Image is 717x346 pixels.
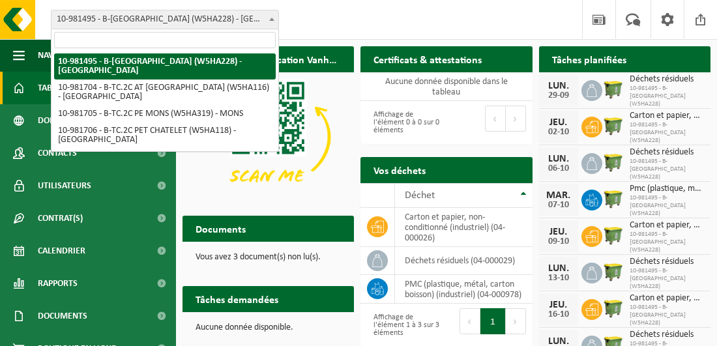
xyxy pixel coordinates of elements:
[506,106,526,132] button: Next
[38,137,77,169] span: Contacts
[405,190,435,201] span: Déchet
[630,304,704,327] span: 10-981495 - B-[GEOGRAPHIC_DATA] (W5HA228)
[51,10,279,29] span: 10-981495 - B-ST GARE MARCHIENNE AU PONT (W5HA228) - MARCHIENNE-AU-PONT
[196,253,341,262] p: Vous avez 3 document(s) non lu(s).
[367,104,440,141] div: Affichage de l'élément 0 à 0 sur 0 éléments
[38,104,138,137] span: Données de l'entrepr...
[630,147,704,158] span: Déchets résiduels
[183,286,291,311] h2: Tâches demandées
[54,53,276,79] li: 10-981495 - B-[GEOGRAPHIC_DATA] (W5HA228) - [GEOGRAPHIC_DATA]
[602,151,624,173] img: WB-1100-HPE-GN-51
[395,208,532,247] td: carton et papier, non-conditionné (industriel) (04-000026)
[546,310,572,319] div: 16-10
[546,274,572,283] div: 13-10
[630,220,704,231] span: Carton et papier, non-conditionné (industriel)
[480,308,506,334] button: 1
[602,188,624,210] img: WB-1100-HPE-GN-51
[630,267,704,291] span: 10-981495 - B-[GEOGRAPHIC_DATA] (W5HA228)
[602,261,624,283] img: WB-1100-HPE-GN-51
[546,81,572,91] div: LUN.
[360,46,495,72] h2: Certificats & attestations
[38,169,91,202] span: Utilisateurs
[54,106,276,123] li: 10-981705 - B-TC.2C PE MONS (W5HA319) - MONS
[38,72,108,104] span: Tableau de bord
[546,154,572,164] div: LUN.
[546,300,572,310] div: JEU.
[38,202,83,235] span: Contrat(s)
[54,123,276,149] li: 10-981706 - B-TC.2C PET CHATELET (W5HA118) - [GEOGRAPHIC_DATA]
[183,216,259,241] h2: Documents
[546,227,572,237] div: JEU.
[630,194,704,218] span: 10-981495 - B-[GEOGRAPHIC_DATA] (W5HA228)
[539,46,639,72] h2: Tâches planifiées
[630,231,704,254] span: 10-981495 - B-[GEOGRAPHIC_DATA] (W5HA228)
[360,157,439,182] h2: Vos déchets
[546,190,572,201] div: MAR.
[506,308,526,334] button: Next
[602,224,624,246] img: WB-1100-HPE-GN-51
[546,164,572,173] div: 06-10
[546,128,572,137] div: 02-10
[367,307,440,343] div: Affichage de l'élément 1 à 3 sur 3 éléments
[38,267,78,300] span: Rapports
[395,247,532,275] td: déchets résiduels (04-000029)
[54,79,276,106] li: 10-981704 - B-TC.2C AT [GEOGRAPHIC_DATA] (W5HA116) - [GEOGRAPHIC_DATA]
[630,74,704,85] span: Déchets résiduels
[630,121,704,145] span: 10-981495 - B-[GEOGRAPHIC_DATA] (W5HA228)
[630,111,704,121] span: Carton et papier, non-conditionné (industriel)
[602,297,624,319] img: WB-1100-HPE-GN-51
[630,257,704,267] span: Déchets résiduels
[360,72,532,101] td: Aucune donnée disponible dans le tableau
[546,117,572,128] div: JEU.
[546,201,572,210] div: 07-10
[630,85,704,108] span: 10-981495 - B-[GEOGRAPHIC_DATA] (W5HA228)
[196,323,341,332] p: Aucune donnée disponible.
[546,263,572,274] div: LUN.
[395,275,532,304] td: PMC (plastique, métal, carton boisson) (industriel) (04-000978)
[602,78,624,100] img: WB-1100-HPE-GN-51
[51,10,278,29] span: 10-981495 - B-ST GARE MARCHIENNE AU PONT (W5HA228) - MARCHIENNE-AU-PONT
[38,235,85,267] span: Calendrier
[485,106,506,132] button: Previous
[602,115,624,137] img: WB-1100-HPE-GN-51
[38,39,85,72] span: Navigation
[630,158,704,181] span: 10-981495 - B-[GEOGRAPHIC_DATA] (W5HA228)
[38,300,87,332] span: Documents
[630,184,704,194] span: Pmc (plastique, métal, carton boisson) (industriel)
[546,237,572,246] div: 09-10
[546,91,572,100] div: 29-09
[460,308,480,334] button: Previous
[630,293,704,304] span: Carton et papier, non-conditionné (industriel)
[630,330,704,340] span: Déchets résiduels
